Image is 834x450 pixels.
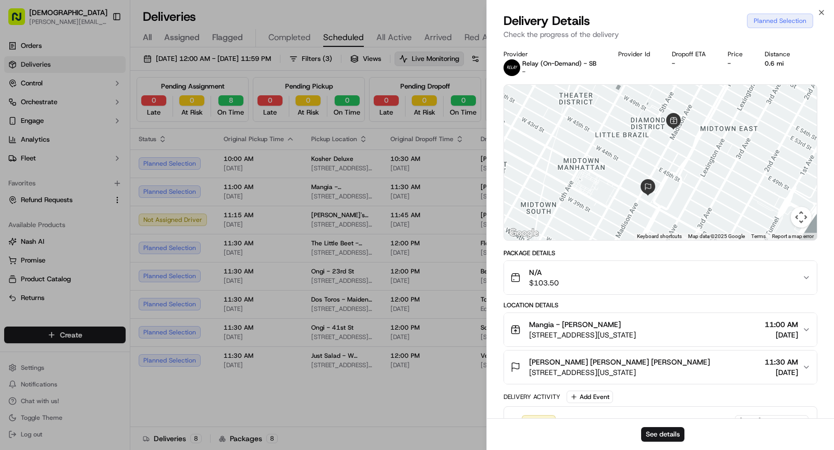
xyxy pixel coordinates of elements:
img: Alessandra Gomez [10,151,27,168]
div: We're available if you need us! [35,109,132,118]
span: [PERSON_NAME] [32,161,84,169]
div: Dropoff ETA [672,50,711,58]
div: 0.6 mi [765,59,795,68]
button: Keyboard shortcuts [637,233,682,240]
span: Delivery Details [504,12,590,29]
span: 11:00 AM [765,319,798,330]
img: relay_logo_black.png [504,59,520,76]
button: Map camera controls [791,207,812,228]
span: API Documentation [99,204,167,215]
a: Powered byPylon [73,229,126,238]
span: Map data ©2025 Google [688,233,745,239]
div: Location Details [504,301,817,309]
button: Mangia - [PERSON_NAME][STREET_ADDRESS][US_STATE]11:00 AM[DATE] [504,313,817,346]
span: [DATE] [92,161,114,169]
div: 📗 [10,205,19,214]
img: Nash [10,10,31,31]
div: - [728,59,748,68]
div: Provider [504,50,602,58]
a: Open this area in Google Maps (opens a new window) [507,227,541,240]
span: [STREET_ADDRESS][US_STATE] [529,367,710,378]
p: Relay (On-Demand) - SB [522,59,596,68]
span: $103.50 [529,278,559,288]
div: Price [728,50,748,58]
button: Start new chat [177,102,190,115]
div: Distance [765,50,795,58]
button: Add Event [567,391,613,403]
a: 📗Knowledge Base [6,200,84,219]
span: [DATE] [765,330,798,340]
span: Created [526,417,551,426]
span: Knowledge Base [21,204,80,215]
div: Delivery Activity [504,393,560,401]
button: [PERSON_NAME] [PERSON_NAME] [PERSON_NAME][STREET_ADDRESS][US_STATE]11:30 AM[DATE] [504,351,817,384]
div: Package Details [504,249,817,257]
span: [DATE] [740,417,761,426]
p: Check the progress of the delivery [504,29,817,40]
p: Welcome 👋 [10,41,190,58]
div: Start new chat [35,99,171,109]
div: 💻 [88,205,96,214]
button: N/A$103.50 [504,261,817,294]
img: Google [507,227,541,240]
span: 11:30 AM [765,357,798,367]
a: Terms (opens in new tab) [751,233,766,239]
span: [PERSON_NAME] [PERSON_NAME] [PERSON_NAME] [529,357,710,367]
span: 8:56 AM EDT [763,417,804,426]
div: Past conversations [10,135,70,143]
span: • [87,161,90,169]
div: - [672,59,711,68]
button: See details [641,427,684,442]
span: [DATE] [765,367,798,378]
span: - [522,68,525,76]
span: [STREET_ADDRESS][US_STATE] [529,330,636,340]
input: Got a question? Start typing here... [27,67,188,78]
span: Mangia - [PERSON_NAME] [529,319,621,330]
a: Report a map error [772,233,814,239]
div: Provider Id [618,50,655,58]
span: N/A [529,267,559,278]
a: 💻API Documentation [84,200,171,219]
button: See all [162,133,190,145]
span: Pylon [104,230,126,238]
img: 1736555255976-a54dd68f-1ca7-489b-9aae-adbdc363a1c4 [10,99,29,118]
